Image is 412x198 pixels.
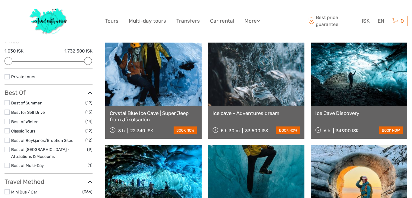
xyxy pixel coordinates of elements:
[118,128,125,133] span: 3 h
[5,48,24,54] label: 1.030 ISK
[221,128,240,133] span: 5 h 30 m
[11,163,44,168] a: Best of Multi-Day
[362,18,370,24] span: ISK
[88,162,93,169] span: (1)
[174,126,197,134] a: book now
[11,74,35,79] a: Private tours
[375,16,387,26] div: EN
[210,17,234,25] a: Car rental
[85,118,93,125] span: (14)
[5,89,93,96] h3: Best Of
[276,126,300,134] a: book now
[11,119,38,124] a: Best of Winter
[129,17,166,25] a: Multi-day tours
[336,128,359,133] div: 34.900 ISK
[11,147,70,159] a: Best of [GEOGRAPHIC_DATA] - Attractions & Museums
[324,128,330,133] span: 6 h
[11,110,45,115] a: Best for Self Drive
[87,146,93,153] span: (9)
[82,188,93,195] span: (366)
[5,178,93,185] h3: Travel Method
[11,190,37,194] a: Mini Bus / Car
[130,128,153,133] div: 22.340 ISK
[8,11,68,15] p: We're away right now. Please check back later!
[85,109,93,116] span: (15)
[85,137,93,144] span: (12)
[244,17,260,25] a: More
[379,126,403,134] a: book now
[315,110,403,116] a: Ice Cave Discovery
[245,128,268,133] div: 33.500 ISK
[307,14,357,27] span: Best price guarantee
[176,17,200,25] a: Transfers
[64,48,93,54] label: 1.732.500 ISK
[105,17,118,25] a: Tours
[11,101,42,105] a: Best of Summer
[11,138,73,143] a: Best of Reykjanes/Eruption Sites
[110,110,197,123] a: Crystal Blue Ice Cave | Super Jeep from Jökulsárlón
[400,18,405,24] span: 0
[212,110,300,116] a: Ice cave - Adventures dream
[69,9,77,17] button: Open LiveChat chat widget
[11,129,36,133] a: Classic Tours
[85,99,93,106] span: (19)
[85,127,93,134] span: (12)
[27,5,71,37] img: 1077-ca632067-b948-436b-9c7a-efe9894e108b_logo_big.jpg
